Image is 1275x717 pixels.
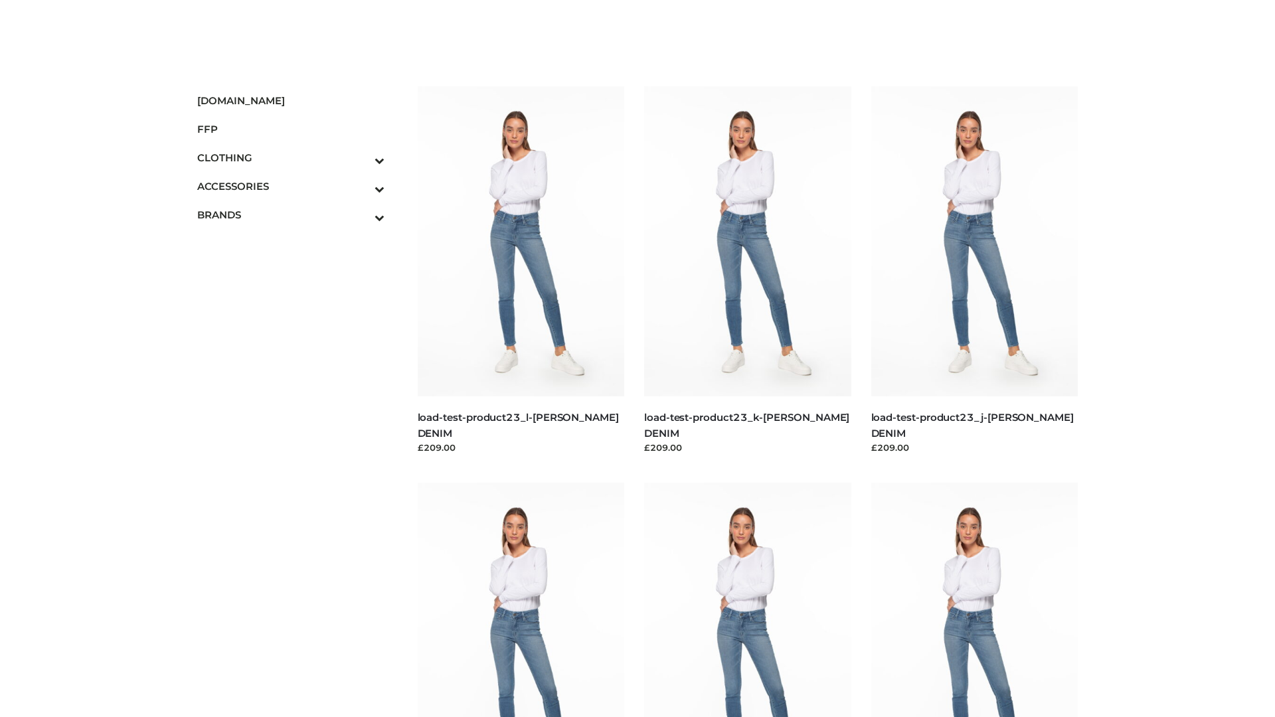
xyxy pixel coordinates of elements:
[197,179,384,194] span: ACCESSORIES
[338,143,384,172] button: Toggle Submenu
[197,143,384,172] a: CLOTHINGToggle Submenu
[418,411,619,439] a: load-test-product23_l-[PERSON_NAME] DENIM
[871,441,1078,454] div: £209.00
[871,411,1074,439] a: load-test-product23_j-[PERSON_NAME] DENIM
[197,86,384,115] a: [DOMAIN_NAME]
[197,121,384,137] span: FFP
[338,172,384,200] button: Toggle Submenu
[644,411,849,439] a: load-test-product23_k-[PERSON_NAME] DENIM
[197,200,384,229] a: BRANDSToggle Submenu
[644,441,851,454] div: £209.00
[197,115,384,143] a: FFP
[197,150,384,165] span: CLOTHING
[197,172,384,200] a: ACCESSORIESToggle Submenu
[197,207,384,222] span: BRANDS
[418,441,625,454] div: £209.00
[197,93,384,108] span: [DOMAIN_NAME]
[338,200,384,229] button: Toggle Submenu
